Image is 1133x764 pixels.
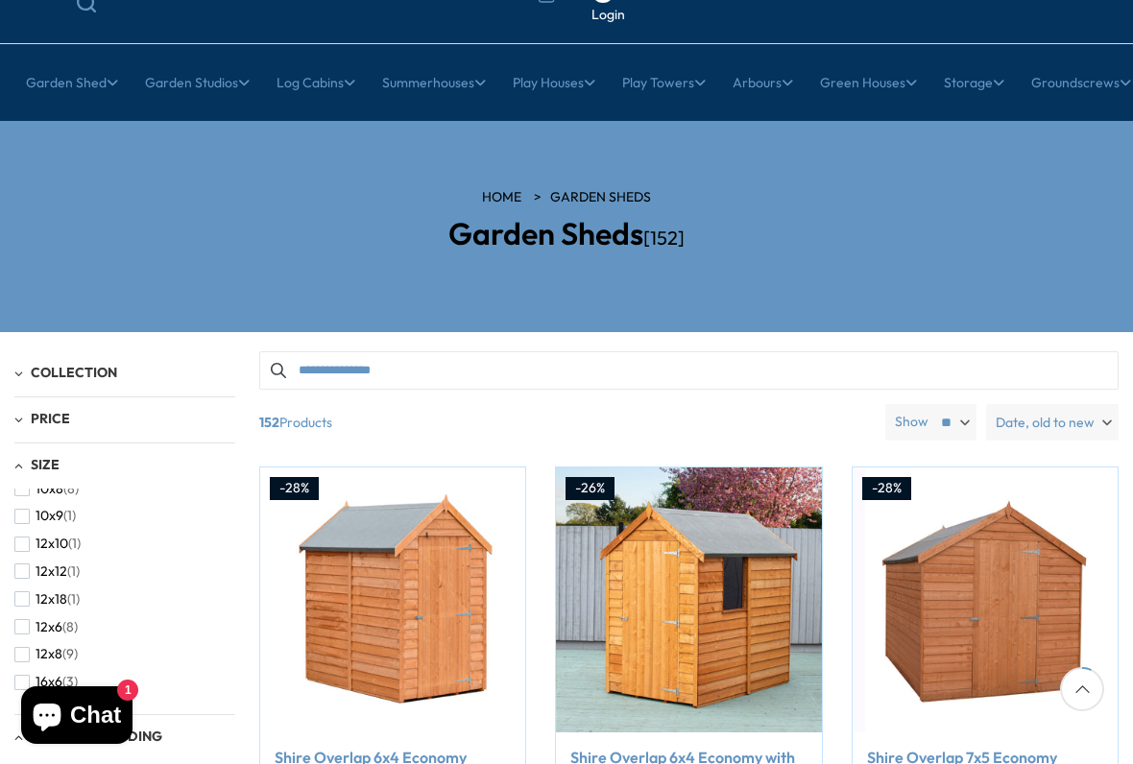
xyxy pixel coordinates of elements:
[31,410,70,427] span: Price
[591,6,625,25] a: Login
[36,563,67,580] span: 12x12
[63,481,79,497] span: (8)
[643,226,685,250] span: [152]
[62,674,78,690] span: (3)
[895,413,928,432] label: Show
[36,646,62,662] span: 12x8
[14,530,81,558] button: 12x10
[36,481,63,497] span: 10x8
[14,613,78,641] button: 12x6
[36,619,62,635] span: 12x6
[820,59,917,107] a: Green Houses
[36,508,63,524] span: 10x9
[622,59,706,107] a: Play Towers
[556,467,821,732] img: Shire Overlap 6x4 Economy with Window Storage Shed - Best Shed
[252,404,878,441] span: Products
[31,456,60,473] span: Size
[260,467,525,732] img: Shire Overlap 6x4 Economy Storage Shed - Best Shed
[259,404,279,441] b: 152
[298,217,835,251] h2: Garden Sheds
[36,536,68,552] span: 12x10
[482,188,521,207] a: HOME
[944,59,1004,107] a: Storage
[733,59,793,107] a: Arbours
[26,59,118,107] a: Garden Shed
[36,591,67,608] span: 12x18
[67,591,80,608] span: (1)
[270,477,319,500] div: -28%
[14,640,78,668] button: 12x8
[14,475,79,503] button: 10x8
[14,558,80,585] button: 12x12
[36,674,62,690] span: 16x6
[1031,59,1131,107] a: Groundscrews
[14,585,80,613] button: 12x18
[15,686,138,749] inbox-online-store-chat: Shopify online store chat
[62,646,78,662] span: (9)
[14,502,76,530] button: 10x9
[862,477,911,500] div: -28%
[259,351,1119,390] input: Search products
[550,188,651,207] a: Garden Sheds
[14,668,78,696] button: 16x6
[31,364,117,381] span: Collection
[996,404,1095,441] span: Date, old to new
[853,467,1118,732] img: Shire Overlap 7x5 Economy Storage Shed - Best Shed
[145,59,250,107] a: Garden Studios
[277,59,355,107] a: Log Cabins
[513,59,595,107] a: Play Houses
[63,508,76,524] span: (1)
[67,563,80,580] span: (1)
[382,59,486,107] a: Summerhouses
[62,619,78,635] span: (8)
[986,404,1119,441] label: Date, old to new
[566,477,615,500] div: -26%
[14,696,70,724] button: 3x5
[68,536,81,552] span: (1)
